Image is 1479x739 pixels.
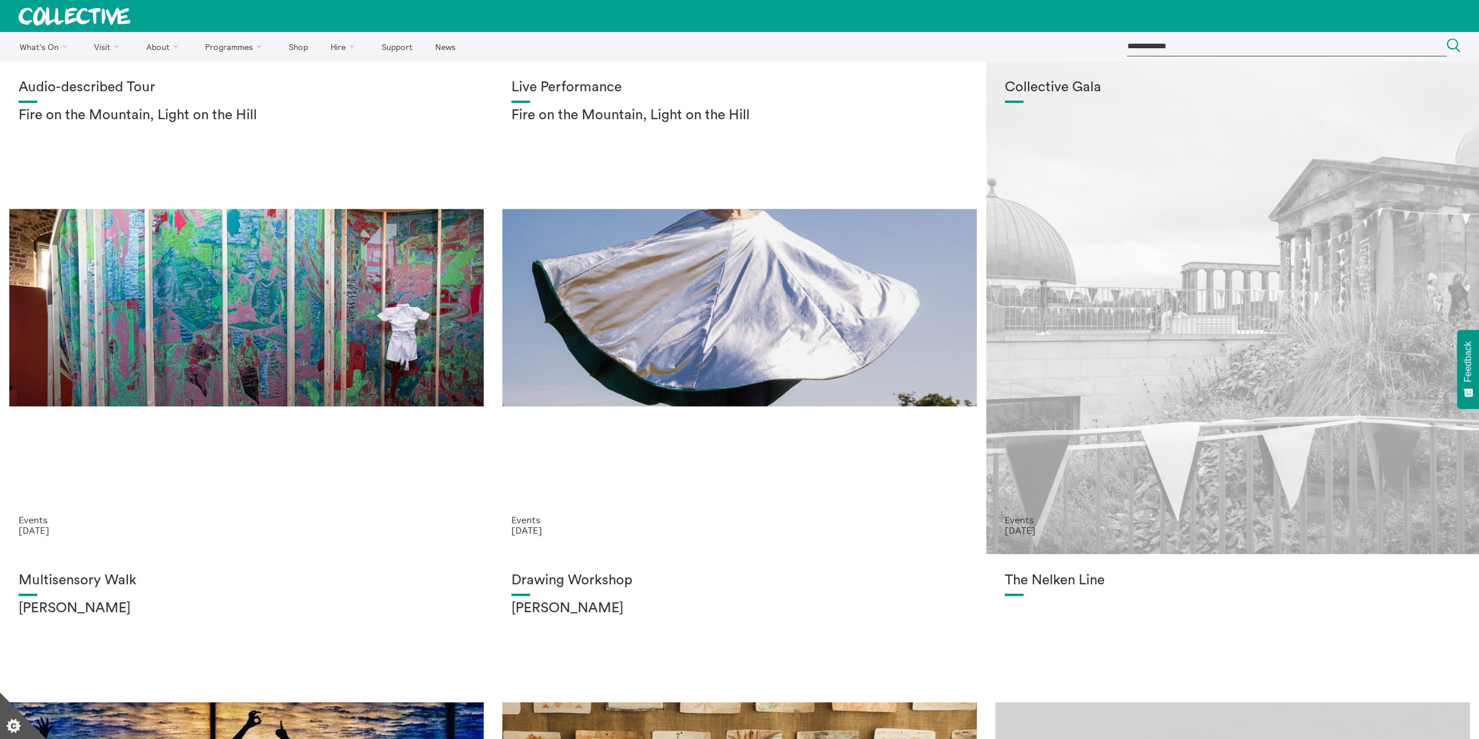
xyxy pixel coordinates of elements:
a: What's On [9,32,82,61]
a: Support [371,32,422,61]
a: Visit [84,32,134,61]
a: Shop [278,32,318,61]
p: Events [1005,515,1460,525]
a: About [136,32,193,61]
p: [DATE] [1005,525,1460,535]
h1: Drawing Workshop [511,573,967,589]
p: [DATE] [19,525,474,535]
h2: [PERSON_NAME] [511,601,967,617]
h1: Live Performance [511,80,967,96]
h1: Audio-described Tour [19,80,474,96]
span: Feedback [1463,341,1473,382]
a: Hire [321,32,370,61]
p: Events [511,515,967,525]
h2: Fire on the Mountain, Light on the Hill [511,108,967,124]
p: [DATE] [511,525,967,535]
h2: Fire on the Mountain, Light on the Hill [19,108,474,124]
h2: [PERSON_NAME] [19,601,474,617]
h1: Collective Gala [1005,80,1460,96]
p: Events [19,515,474,525]
a: Photo: Eoin Carey Live Performance Fire on the Mountain, Light on the Hill Events [DATE] [493,61,986,554]
a: News [425,32,465,61]
button: Feedback - Show survey [1457,330,1479,409]
a: Collective Gala 2023. Image credit Sally Jubb. Collective Gala Events [DATE] [986,61,1479,554]
h1: Multisensory Walk [19,573,474,589]
h1: The Nelken Line [1005,573,1460,589]
a: Programmes [195,32,277,61]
